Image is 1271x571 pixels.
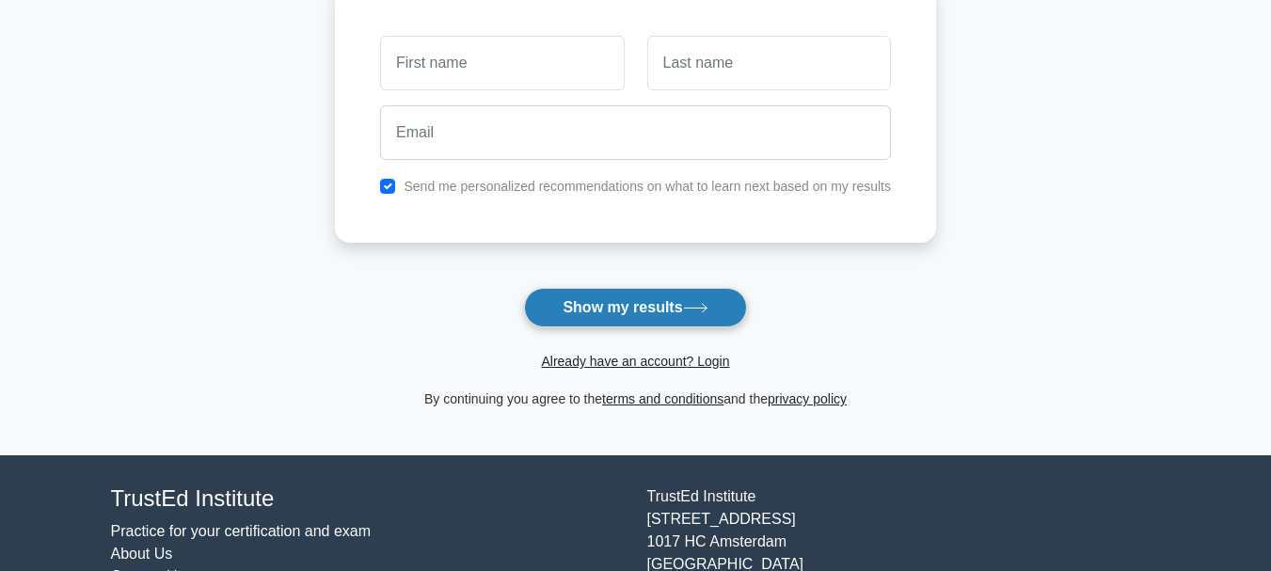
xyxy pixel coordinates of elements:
a: About Us [111,546,173,562]
a: terms and conditions [602,391,723,406]
a: privacy policy [768,391,847,406]
input: Last name [647,36,891,90]
input: First name [380,36,624,90]
label: Send me personalized recommendations on what to learn next based on my results [404,179,891,194]
div: By continuing you agree to the and the [324,388,947,410]
h4: TrustEd Institute [111,485,625,513]
button: Show my results [524,288,746,327]
a: Already have an account? Login [541,354,729,369]
a: Practice for your certification and exam [111,523,372,539]
input: Email [380,105,891,160]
